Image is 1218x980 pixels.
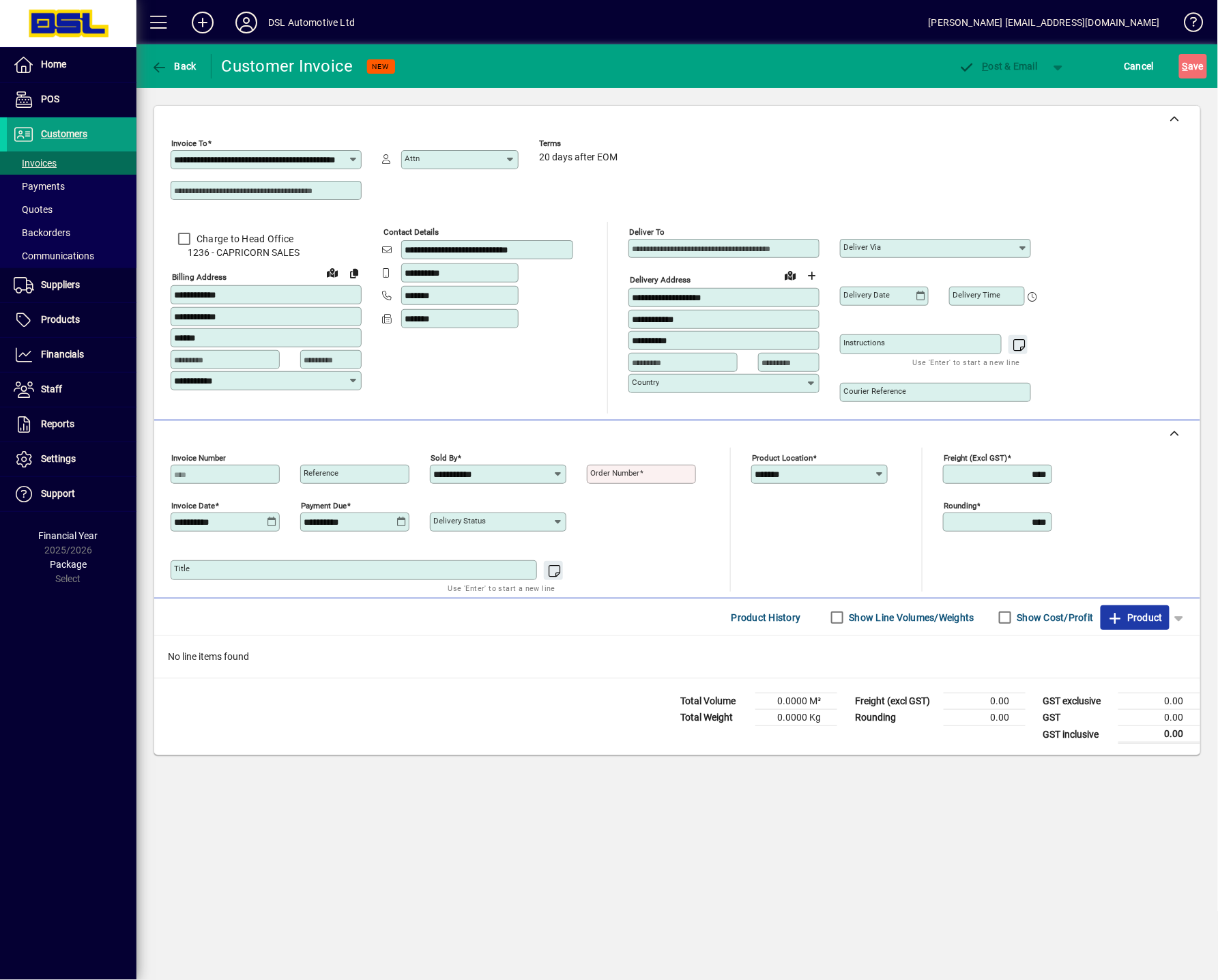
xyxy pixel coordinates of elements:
[301,501,347,510] mat-label: Payment due
[7,268,136,302] a: Suppliers
[50,559,87,570] span: Package
[174,564,190,573] mat-label: Title
[433,516,486,525] mat-label: Delivery status
[448,580,555,596] mat-hint: Use 'Enter' to start a new line
[1183,61,1188,72] span: S
[171,246,362,260] span: 1236 - CAPRICORN SALES
[983,61,989,72] span: P
[1015,611,1094,624] label: Show Cost/Profit
[41,279,80,290] span: Suppliers
[1174,3,1201,47] a: Knowledge Base
[14,158,57,169] span: Invoices
[944,453,1007,463] mat-label: Freight (excl GST)
[7,198,136,221] a: Quotes
[39,530,98,541] span: Financial Year
[755,693,837,710] td: 0.0000 M³
[41,453,76,464] span: Settings
[7,244,136,268] a: Communications
[41,349,84,360] span: Financials
[171,139,207,148] mat-label: Invoice To
[1121,54,1158,78] button: Cancel
[843,242,881,252] mat-label: Deliver via
[171,501,215,510] mat-label: Invoice date
[944,501,976,510] mat-label: Rounding
[1036,710,1118,726] td: GST
[848,693,944,710] td: Freight (excl GST)
[843,290,890,300] mat-label: Delivery date
[913,354,1020,370] mat-hint: Use 'Enter' to start a new line
[7,221,136,244] a: Backorders
[848,710,944,726] td: Rounding
[41,59,66,70] span: Home
[14,204,53,215] span: Quotes
[673,710,755,726] td: Total Weight
[41,488,75,499] span: Support
[539,152,618,163] span: 20 days after EOM
[1036,693,1118,710] td: GST exclusive
[7,48,136,82] a: Home
[405,154,420,163] mat-label: Attn
[304,468,338,478] mat-label: Reference
[154,636,1200,678] div: No line items found
[779,264,801,286] a: View on map
[1118,693,1200,710] td: 0.00
[1118,710,1200,726] td: 0.00
[1125,55,1155,77] span: Cancel
[14,250,94,261] span: Communications
[801,265,823,287] button: Choose address
[14,227,70,238] span: Backorders
[41,314,80,325] span: Products
[181,10,224,35] button: Add
[41,418,74,429] span: Reports
[224,10,268,35] button: Profile
[1179,54,1207,78] button: Save
[7,407,136,442] a: Reports
[7,477,136,511] a: Support
[41,128,87,139] span: Customers
[629,227,665,237] mat-label: Deliver To
[843,338,885,347] mat-label: Instructions
[952,54,1045,78] button: Post & Email
[268,12,355,33] div: DSL Automotive Ltd
[7,303,136,337] a: Products
[7,442,136,476] a: Settings
[944,710,1026,726] td: 0.00
[752,453,813,463] mat-label: Product location
[953,290,1000,300] mat-label: Delivery time
[343,262,365,284] button: Copy to Delivery address
[431,453,457,463] mat-label: Sold by
[222,55,353,77] div: Customer Invoice
[171,453,226,463] mat-label: Invoice number
[632,377,659,387] mat-label: Country
[147,54,200,78] button: Back
[194,232,293,246] label: Charge to Head Office
[590,468,639,478] mat-label: Order number
[847,611,974,624] label: Show Line Volumes/Weights
[7,338,136,372] a: Financials
[151,61,197,72] span: Back
[1101,605,1170,630] button: Product
[1107,607,1163,629] span: Product
[41,384,62,394] span: Staff
[7,83,136,117] a: POS
[929,12,1160,33] div: [PERSON_NAME] [EMAIL_ADDRESS][DOMAIN_NAME]
[755,710,837,726] td: 0.0000 Kg
[731,607,801,629] span: Product History
[843,386,906,396] mat-label: Courier Reference
[1118,726,1200,743] td: 0.00
[321,261,343,283] a: View on map
[373,62,390,71] span: NEW
[136,54,212,78] app-page-header-button: Back
[673,693,755,710] td: Total Volume
[944,693,1026,710] td: 0.00
[1183,55,1204,77] span: ave
[959,61,1038,72] span: ost & Email
[14,181,65,192] span: Payments
[41,93,59,104] span: POS
[7,152,136,175] a: Invoices
[539,139,621,148] span: Terms
[7,373,136,407] a: Staff
[1036,726,1118,743] td: GST inclusive
[7,175,136,198] a: Payments
[726,605,807,630] button: Product History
